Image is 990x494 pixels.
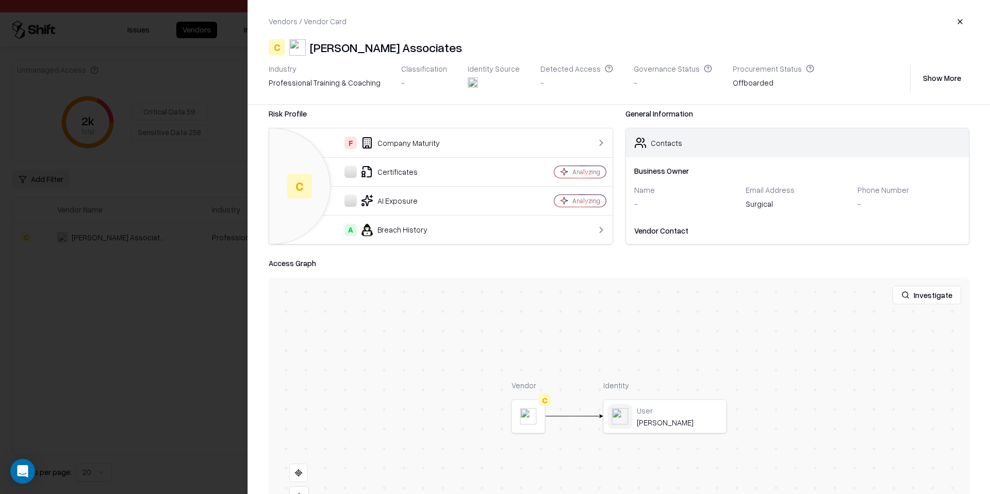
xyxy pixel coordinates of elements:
[634,199,738,209] div: -
[269,77,381,88] div: professional training & coaching
[625,107,970,120] div: General Information
[540,64,613,73] div: Detected Access
[634,185,738,194] div: Name
[344,137,357,149] div: F
[468,64,520,73] div: Identity Source
[269,257,969,269] div: Access Graph
[289,39,306,56] img: Gillespie Associates
[857,199,961,209] div: -
[269,39,285,56] div: C
[572,168,600,176] div: Analyzing
[733,64,814,73] div: Procurement Status
[401,77,447,88] div: -
[572,196,600,205] div: Analyzing
[269,107,613,120] div: Risk Profile
[277,224,513,236] div: Breach History
[277,166,513,178] div: Certificates
[651,138,682,149] div: Contacts
[637,417,722,426] div: [PERSON_NAME]
[511,380,546,391] div: Vendor
[746,199,849,213] div: Surgical
[539,393,551,406] div: C
[310,39,462,56] div: [PERSON_NAME] Associates
[277,137,513,149] div: Company Maturity
[634,77,712,88] div: -
[540,77,613,88] div: -
[277,194,513,207] div: AI Exposure
[401,64,447,73] div: Classification
[634,166,961,176] div: Business Owner
[634,64,712,73] div: Governance Status
[637,406,722,415] div: User
[269,64,381,73] div: Industry
[915,69,969,87] button: Show More
[468,77,478,88] img: entra.microsoft.com
[603,380,727,391] div: Identity
[269,16,346,27] div: Vendors / Vendor Card
[287,174,312,199] div: C
[634,225,961,236] div: Vendor Contact
[857,185,961,194] div: Phone Number
[746,185,849,194] div: Email Address
[344,224,357,236] div: A
[733,77,814,92] div: Offboarded
[893,286,961,304] button: Investigate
